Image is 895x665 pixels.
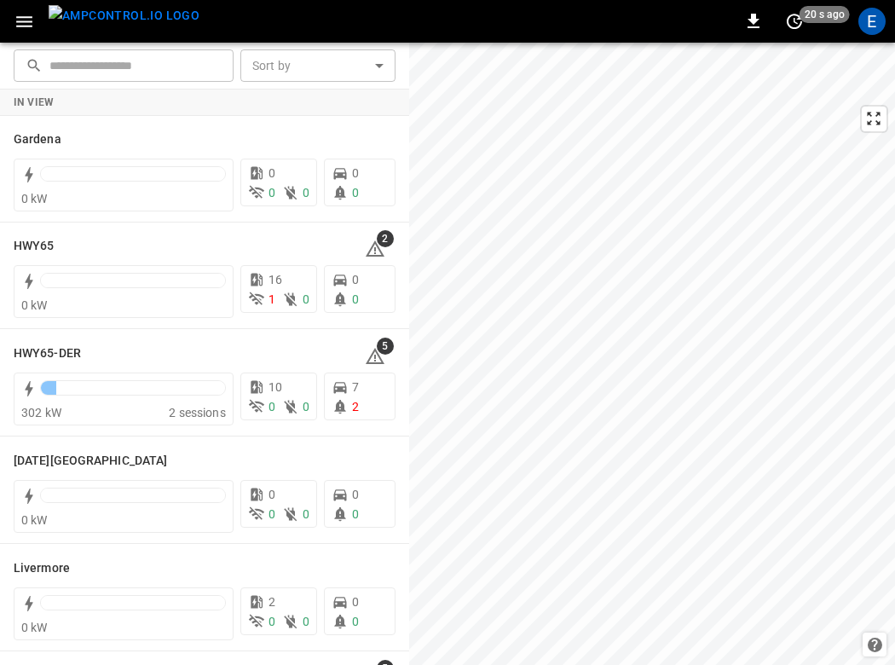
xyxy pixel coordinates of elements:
[377,230,394,247] span: 2
[14,559,70,578] h6: Livermore
[303,615,309,628] span: 0
[352,615,359,628] span: 0
[352,400,359,413] span: 2
[303,186,309,199] span: 0
[352,507,359,521] span: 0
[21,298,48,312] span: 0 kW
[352,380,359,394] span: 7
[169,406,226,419] span: 2 sessions
[268,273,282,286] span: 16
[268,400,275,413] span: 0
[21,513,48,527] span: 0 kW
[268,186,275,199] span: 0
[14,96,55,108] strong: In View
[268,292,275,306] span: 1
[49,5,199,26] img: ampcontrol.io logo
[303,507,309,521] span: 0
[352,488,359,501] span: 0
[303,400,309,413] span: 0
[377,338,394,355] span: 5
[352,273,359,286] span: 0
[352,595,359,609] span: 0
[800,6,850,23] span: 20 s ago
[14,452,167,471] h6: Karma Center
[14,344,81,363] h6: HWY65-DER
[352,292,359,306] span: 0
[858,8,886,35] div: profile-icon
[21,192,48,205] span: 0 kW
[21,621,48,634] span: 0 kW
[268,507,275,521] span: 0
[21,406,61,419] span: 302 kW
[268,615,275,628] span: 0
[268,595,275,609] span: 2
[268,488,275,501] span: 0
[409,43,895,665] canvas: Map
[268,166,275,180] span: 0
[14,130,61,149] h6: Gardena
[352,186,359,199] span: 0
[352,166,359,180] span: 0
[781,8,808,35] button: set refresh interval
[268,380,282,394] span: 10
[14,237,55,256] h6: HWY65
[303,292,309,306] span: 0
